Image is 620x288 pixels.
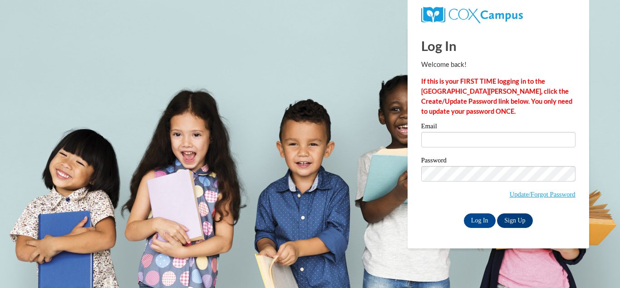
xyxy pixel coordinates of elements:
[510,191,576,198] a: Update/Forgot Password
[421,157,576,166] label: Password
[497,213,532,228] a: Sign Up
[421,123,576,132] label: Email
[421,77,572,115] strong: If this is your FIRST TIME logging in to the [GEOGRAPHIC_DATA][PERSON_NAME], click the Create/Upd...
[421,7,523,23] img: COX Campus
[421,36,576,55] h1: Log In
[464,213,496,228] input: Log In
[421,7,576,23] a: COX Campus
[421,60,576,70] p: Welcome back!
